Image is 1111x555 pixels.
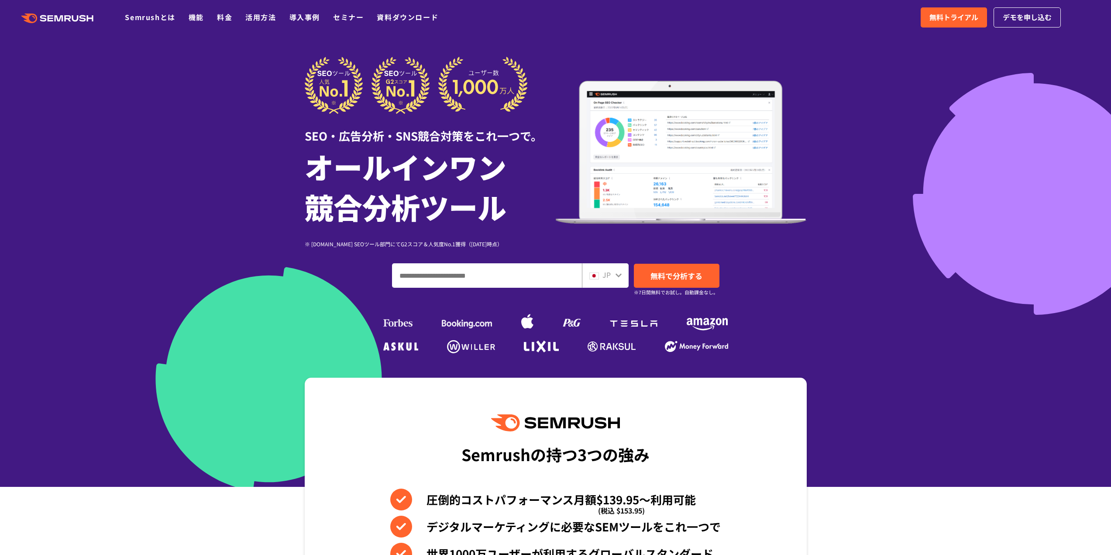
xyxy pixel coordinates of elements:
[634,288,718,296] small: ※7日間無料でお試し。自動課金なし。
[305,114,556,144] div: SEO・広告分析・SNS競合対策をこれ一つで。
[994,7,1061,28] a: デモを申し込む
[305,146,556,227] h1: オールインワン 競合分析ツール
[929,12,978,23] span: 無料トライアル
[491,414,619,431] img: Semrush
[390,516,721,538] li: デジタルマーケティングに必要なSEMツールをこれ一つで
[598,500,645,521] span: (税込 $153.95)
[377,12,438,22] a: 資料ダウンロード
[333,12,364,22] a: セミナー
[390,489,721,510] li: 圧倒的コストパフォーマンス月額$139.95〜利用可能
[305,240,556,248] div: ※ [DOMAIN_NAME] SEOツール部門にてG2スコア＆人気度No.1獲得（[DATE]時点）
[1003,12,1052,23] span: デモを申し込む
[245,12,276,22] a: 活用方法
[650,270,702,281] span: 無料で分析する
[461,438,650,470] div: Semrushの持つ3つの強み
[921,7,987,28] a: 無料トライアル
[392,264,581,287] input: ドメイン、キーワードまたはURLを入力してください
[602,269,611,280] span: JP
[189,12,204,22] a: 機能
[289,12,320,22] a: 導入事例
[125,12,175,22] a: Semrushとは
[634,264,719,288] a: 無料で分析する
[217,12,232,22] a: 料金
